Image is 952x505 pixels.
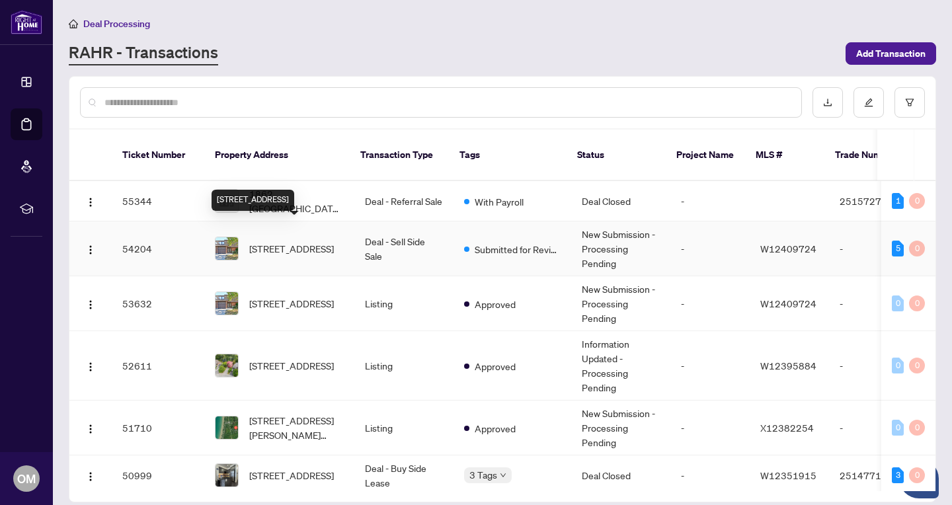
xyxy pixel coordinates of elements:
[829,181,922,221] td: 2515727
[864,98,873,107] span: edit
[670,221,750,276] td: -
[909,420,925,436] div: 0
[892,420,904,436] div: 0
[670,181,750,221] td: -
[112,181,204,221] td: 55344
[571,221,670,276] td: New Submission - Processing Pending
[500,472,506,479] span: down
[216,354,238,377] img: thumbnail-img
[216,464,238,486] img: thumbnail-img
[670,276,750,331] td: -
[249,413,344,442] span: [STREET_ADDRESS][PERSON_NAME][PERSON_NAME]
[112,276,204,331] td: 53632
[216,237,238,260] img: thumbnail-img
[249,468,334,483] span: [STREET_ADDRESS]
[571,276,670,331] td: New Submission - Processing Pending
[909,358,925,373] div: 0
[846,42,936,65] button: Add Transaction
[909,467,925,483] div: 0
[83,18,150,30] span: Deal Processing
[892,193,904,209] div: 1
[760,243,816,254] span: W12409724
[69,19,78,28] span: home
[11,10,42,34] img: logo
[892,358,904,373] div: 0
[354,181,454,221] td: Deal - Referral Sale
[354,331,454,401] td: Listing
[475,194,524,209] span: With Payroll
[69,42,218,65] a: RAHR - Transactions
[85,471,96,482] img: Logo
[909,241,925,256] div: 0
[760,469,816,481] span: W12351915
[829,221,922,276] td: -
[80,293,101,314] button: Logo
[85,299,96,310] img: Logo
[475,297,516,311] span: Approved
[567,130,666,181] th: Status
[823,98,832,107] span: download
[745,130,824,181] th: MLS #
[85,424,96,434] img: Logo
[571,401,670,455] td: New Submission - Processing Pending
[449,130,567,181] th: Tags
[909,193,925,209] div: 0
[571,331,670,401] td: Information Updated - Processing Pending
[80,190,101,212] button: Logo
[80,238,101,259] button: Logo
[829,276,922,331] td: -
[112,130,204,181] th: Ticket Number
[892,241,904,256] div: 5
[475,421,516,436] span: Approved
[354,401,454,455] td: Listing
[85,245,96,255] img: Logo
[112,401,204,455] td: 51710
[85,197,96,208] img: Logo
[216,292,238,315] img: thumbnail-img
[17,469,36,488] span: OM
[80,417,101,438] button: Logo
[469,467,497,483] span: 3 Tags
[85,362,96,372] img: Logo
[892,295,904,311] div: 0
[760,360,816,371] span: W12395884
[824,130,917,181] th: Trade Number
[249,186,344,215] span: 1862 [GEOGRAPHIC_DATA], [GEOGRAPHIC_DATA], [GEOGRAPHIC_DATA], [GEOGRAPHIC_DATA]
[760,297,816,309] span: W12409724
[829,331,922,401] td: -
[670,331,750,401] td: -
[216,416,238,439] img: thumbnail-img
[670,455,750,496] td: -
[249,241,334,256] span: [STREET_ADDRESS]
[354,276,454,331] td: Listing
[892,467,904,483] div: 3
[856,43,926,64] span: Add Transaction
[829,455,922,496] td: 2514771
[112,455,204,496] td: 50999
[354,455,454,496] td: Deal - Buy Side Lease
[571,181,670,221] td: Deal Closed
[666,130,745,181] th: Project Name
[80,355,101,376] button: Logo
[813,87,843,118] button: download
[760,422,814,434] span: X12382254
[212,190,294,211] div: [STREET_ADDRESS]
[475,242,561,256] span: Submitted for Review
[112,331,204,401] td: 52611
[112,221,204,276] td: 54204
[853,87,884,118] button: edit
[905,98,914,107] span: filter
[249,358,334,373] span: [STREET_ADDRESS]
[670,401,750,455] td: -
[571,455,670,496] td: Deal Closed
[350,130,449,181] th: Transaction Type
[829,401,922,455] td: -
[80,465,101,486] button: Logo
[909,295,925,311] div: 0
[249,296,334,311] span: [STREET_ADDRESS]
[354,221,454,276] td: Deal - Sell Side Sale
[204,130,350,181] th: Property Address
[475,359,516,373] span: Approved
[894,87,925,118] button: filter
